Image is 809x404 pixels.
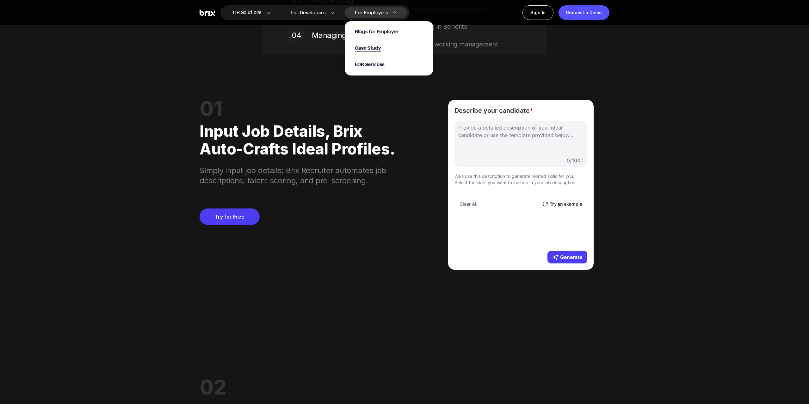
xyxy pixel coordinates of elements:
[200,100,400,118] div: 01
[454,106,587,115] span: Describe your candidate
[537,198,587,210] button: Try an example
[355,45,381,51] a: Case Study
[454,121,587,142] div: Provide a detailed description of your ideal candidate or use the template provided below...
[200,208,260,225] a: Try for Free
[200,118,400,158] div: Input job details, Brix auto-crafts ideal profiles.
[559,5,609,20] a: Request a Demo
[409,39,520,49] div: Remote working management
[312,30,356,40] span: Managing
[355,28,398,35] a: Blogs for Employer
[200,378,609,396] div: 02
[289,28,304,43] div: 04
[200,158,400,186] div: Simply input job details; Brix Recruiter automates job descriptions, talent scoring, and pre-scre...
[454,198,483,210] button: Clear All
[233,8,262,18] span: HR Solutions
[291,9,326,16] span: For Developers
[409,21,520,32] div: Enrolling in Benefits
[547,251,587,263] button: Generate
[355,61,385,68] a: EOR Services
[522,5,553,20] a: Sign In
[355,9,388,16] span: For Employers
[200,9,215,16] img: Brix Logo
[567,157,584,164] span: 0 / 1000
[454,173,587,186] p: We’ll use this description to generate related skills for you. Select the skills you want to incl...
